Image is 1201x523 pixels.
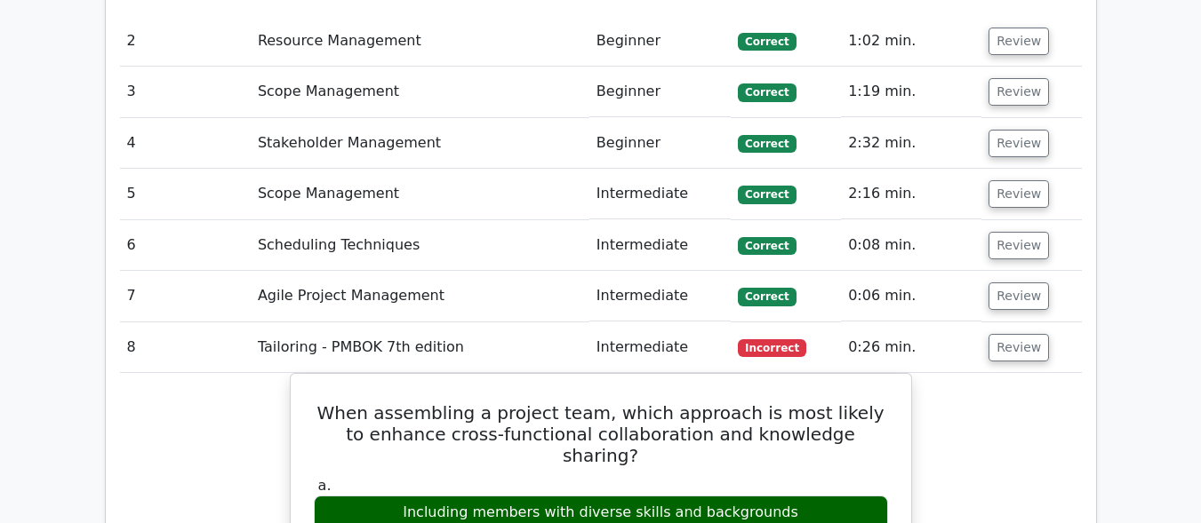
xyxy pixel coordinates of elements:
[989,78,1049,106] button: Review
[738,339,806,357] span: Incorrect
[738,135,796,153] span: Correct
[841,16,981,67] td: 1:02 min.
[738,237,796,255] span: Correct
[738,186,796,203] span: Correct
[989,334,1049,361] button: Review
[989,28,1049,55] button: Review
[589,16,731,67] td: Beginner
[318,477,332,494] span: a.
[251,220,589,271] td: Scheduling Techniques
[312,402,890,466] h5: When assembling a project team, which approach is most likely to enhance cross-functional collabo...
[841,271,981,321] td: 0:06 min.
[251,169,589,219] td: Scope Management
[120,220,251,271] td: 6
[251,67,589,117] td: Scope Management
[589,271,731,321] td: Intermediate
[841,169,981,219] td: 2:16 min.
[841,322,981,373] td: 0:26 min.
[738,83,796,101] span: Correct
[989,282,1049,310] button: Review
[251,16,589,67] td: Resource Management
[120,322,251,373] td: 8
[989,130,1049,157] button: Review
[589,220,731,271] td: Intermediate
[989,232,1049,259] button: Review
[120,16,251,67] td: 2
[841,118,981,169] td: 2:32 min.
[120,118,251,169] td: 4
[589,169,731,219] td: Intermediate
[841,67,981,117] td: 1:19 min.
[589,322,731,373] td: Intermediate
[120,271,251,321] td: 7
[989,180,1049,208] button: Review
[251,118,589,169] td: Stakeholder Management
[738,288,796,305] span: Correct
[738,33,796,51] span: Correct
[120,67,251,117] td: 3
[251,271,589,321] td: Agile Project Management
[841,220,981,271] td: 0:08 min.
[589,67,731,117] td: Beginner
[251,322,589,373] td: Tailoring - PMBOK 7th edition
[120,169,251,219] td: 5
[589,118,731,169] td: Beginner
